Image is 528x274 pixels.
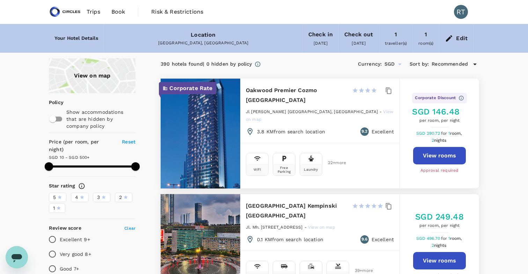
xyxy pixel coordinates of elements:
button: View rooms [413,252,466,269]
span: [DATE] [352,41,366,46]
span: per room, per night [412,117,467,124]
div: Location [191,30,215,40]
span: Recommended [432,60,468,68]
div: 1 [425,30,427,39]
span: 1 [448,236,463,241]
span: room, [450,236,462,241]
span: 1 [448,131,463,136]
p: Good 7+ [60,265,79,272]
span: room(s) [418,41,433,46]
button: View rooms [413,147,466,164]
span: Jl. Mh. [STREET_ADDRESS] [246,225,303,230]
h6: Review score [49,224,81,232]
span: 9.2 [361,128,367,135]
p: Excellent [372,236,394,243]
span: Trips [87,8,100,16]
span: 39 + more [355,268,365,273]
span: per room, per night [415,222,464,229]
span: nights [434,243,446,248]
h6: Sort by : [410,60,429,68]
a: View on map [246,109,393,122]
span: SGD 290.72 [416,131,441,136]
span: 4 [75,194,78,201]
span: - [380,109,383,114]
p: 3.8 KM from search location [257,128,325,135]
span: 22 + more [328,161,338,165]
h5: SGD 249.48 [415,211,464,222]
p: Excellent [372,128,394,135]
p: Excellent 9+ [60,236,90,243]
div: Check out [344,30,373,39]
div: Laundry [304,168,318,171]
a: View on map [308,224,335,230]
span: 2 [432,138,447,143]
span: Approval required [420,167,459,174]
span: nights [434,138,446,143]
span: 1 [53,205,55,212]
span: Jl [PERSON_NAME] [GEOGRAPHIC_DATA], [GEOGRAPHIC_DATA] [246,109,378,114]
h6: Your Hotel Details [54,35,98,42]
h5: SGD 146.48 [412,106,467,117]
span: room, [450,131,462,136]
span: 9.6 [361,236,367,243]
button: Open [395,59,405,69]
span: Clear [124,226,135,231]
h6: [GEOGRAPHIC_DATA] Kempinski [GEOGRAPHIC_DATA] [246,201,346,221]
span: traveller(s) [385,41,407,46]
a: View on map [49,58,135,93]
span: [DATE] [314,41,328,46]
div: Edit [456,34,468,43]
img: Circles [49,4,81,20]
h6: Oakwood Premier Cozmo [GEOGRAPHIC_DATA] [246,86,346,105]
span: 2 [119,194,122,201]
p: 0.1 KM from search location [257,236,323,243]
p: Corporate Rate [169,84,212,92]
div: RT [454,5,468,19]
iframe: Button to launch messaging window [6,246,28,268]
span: Book [111,8,125,16]
span: Reset [122,139,135,145]
span: Risk & Restrictions [151,8,203,16]
span: SGD 10 - SGD 500+ [49,155,90,160]
p: Show accommodations that are hidden by company policy [66,109,135,129]
span: Corporate Discount [415,95,456,102]
h6: Currency : [358,60,382,68]
div: 1 [395,30,397,39]
div: Check in [308,30,333,39]
span: for [441,236,448,241]
p: Policy [49,99,53,106]
span: - [305,225,308,230]
span: View on map [308,225,335,230]
span: 3 [97,194,100,201]
div: Free Parking [274,166,294,173]
div: 390 hotels found | 0 hidden by policy [161,60,252,68]
span: 5 [53,194,56,201]
div: [GEOGRAPHIC_DATA], [GEOGRAPHIC_DATA] [110,40,297,47]
h6: Star rating [49,182,75,190]
span: SGD 496.70 [416,236,441,241]
p: Very good 8+ [60,251,91,258]
h6: Price (per room, per night) [49,138,114,154]
span: for [441,131,448,136]
svg: Star ratings are awarded to properties to represent the quality of services, facilities, and amen... [78,183,85,190]
div: Wifi [254,168,261,171]
span: 2 [432,243,447,248]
